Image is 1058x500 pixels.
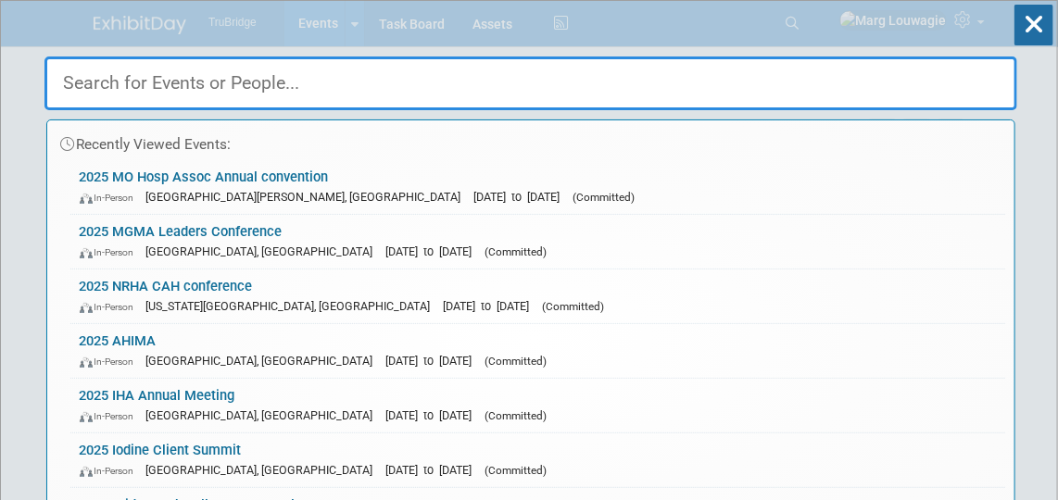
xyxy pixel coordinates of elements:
[70,324,1005,378] a: 2025 AHIMA In-Person [GEOGRAPHIC_DATA], [GEOGRAPHIC_DATA] [DATE] to [DATE] (Committed)
[70,269,1005,323] a: 2025 NRHA CAH conference In-Person [US_STATE][GEOGRAPHIC_DATA], [GEOGRAPHIC_DATA] [DATE] to [DATE...
[57,120,1005,160] div: Recently Viewed Events:
[146,463,383,477] span: [GEOGRAPHIC_DATA], [GEOGRAPHIC_DATA]
[573,191,636,204] span: (Committed)
[444,299,539,313] span: [DATE] to [DATE]
[386,463,482,477] span: [DATE] to [DATE]
[146,190,471,204] span: [GEOGRAPHIC_DATA][PERSON_NAME], [GEOGRAPHIC_DATA]
[44,56,1017,110] input: Search for Events or People...
[80,465,143,477] span: In-Person
[386,408,482,422] span: [DATE] to [DATE]
[70,433,1005,487] a: 2025 Iodine Client Summit In-Person [GEOGRAPHIC_DATA], [GEOGRAPHIC_DATA] [DATE] to [DATE] (Commit...
[80,246,143,258] span: In-Person
[80,410,143,422] span: In-Person
[485,409,548,422] span: (Committed)
[70,215,1005,269] a: 2025 MGMA Leaders Conference In-Person [GEOGRAPHIC_DATA], [GEOGRAPHIC_DATA] [DATE] to [DATE] (Com...
[80,356,143,368] span: In-Person
[146,354,383,368] span: [GEOGRAPHIC_DATA], [GEOGRAPHIC_DATA]
[485,245,548,258] span: (Committed)
[70,379,1005,432] a: 2025 IHA Annual Meeting In-Person [GEOGRAPHIC_DATA], [GEOGRAPHIC_DATA] [DATE] to [DATE] (Committed)
[70,160,1005,214] a: 2025 MO Hosp Assoc Annual convention In-Person [GEOGRAPHIC_DATA][PERSON_NAME], [GEOGRAPHIC_DATA] ...
[80,192,143,204] span: In-Person
[386,244,482,258] span: [DATE] to [DATE]
[146,408,383,422] span: [GEOGRAPHIC_DATA], [GEOGRAPHIC_DATA]
[146,244,383,258] span: [GEOGRAPHIC_DATA], [GEOGRAPHIC_DATA]
[474,190,570,204] span: [DATE] to [DATE]
[485,464,548,477] span: (Committed)
[146,299,440,313] span: [US_STATE][GEOGRAPHIC_DATA], [GEOGRAPHIC_DATA]
[543,300,605,313] span: (Committed)
[485,355,548,368] span: (Committed)
[386,354,482,368] span: [DATE] to [DATE]
[80,301,143,313] span: In-Person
